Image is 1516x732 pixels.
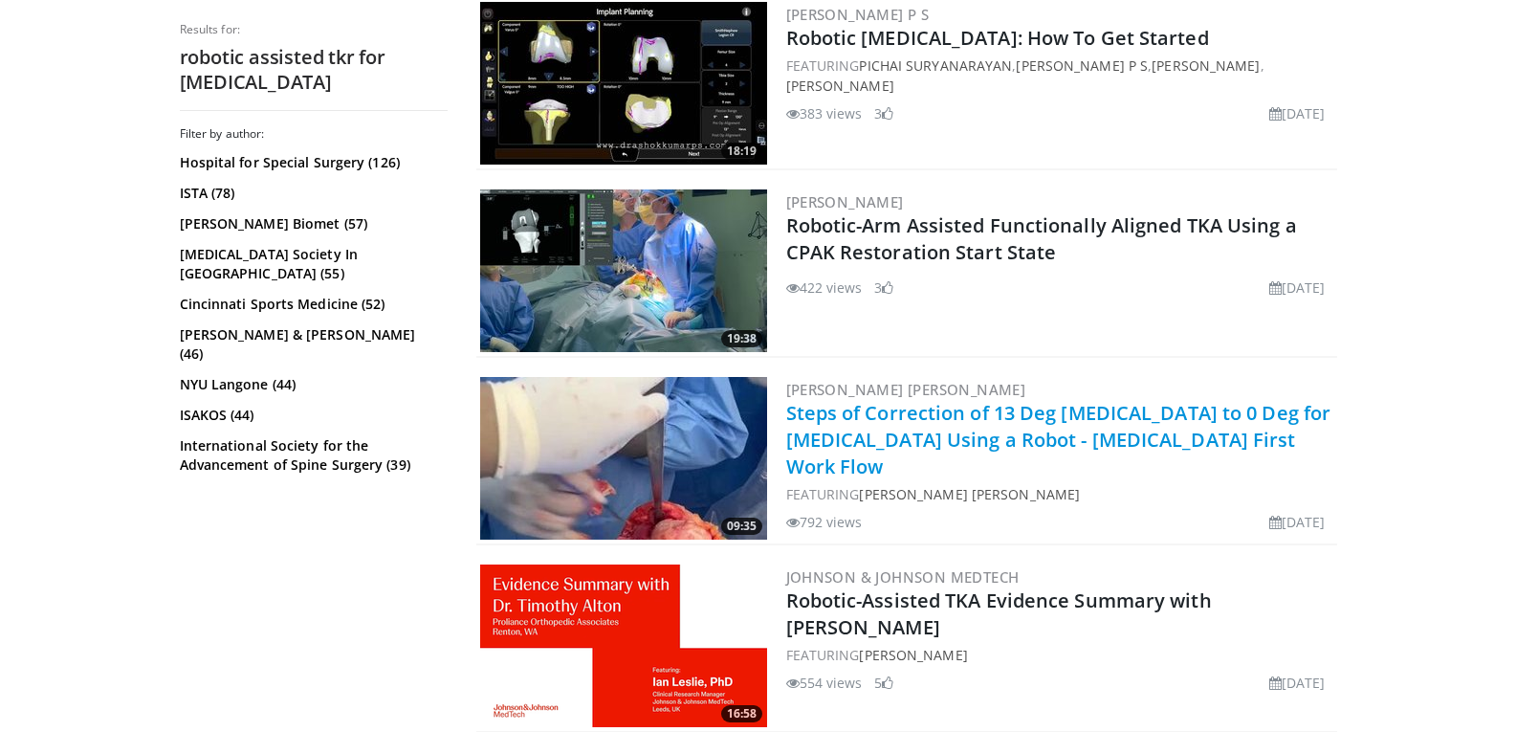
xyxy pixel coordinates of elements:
img: 5f9c0737-b531-4be0-b8ce-730123195e76.300x170_q85_crop-smart_upscale.jpg [480,189,767,352]
a: [PERSON_NAME] [786,77,894,95]
span: 16:58 [721,705,762,722]
a: Robotic-Arm Assisted Functionally Aligned TKA Using a CPAK Restoration Start State [786,212,1297,265]
a: ISTA (78) [180,184,443,203]
li: 792 views [786,512,863,532]
img: 90b72a06-8785-4848-be49-2eb86735099e.png.300x170_q85_crop-smart_upscale.png [480,565,767,727]
li: 3 [874,103,893,123]
a: 16:58 [480,565,767,727]
a: 09:35 [480,377,767,540]
h2: robotic assisted tkr for [MEDICAL_DATA] [180,45,448,95]
span: 19:38 [721,330,762,347]
p: Results for: [180,22,448,37]
div: FEATURING [786,484,1333,504]
a: [PERSON_NAME] Biomet (57) [180,214,443,233]
a: [PERSON_NAME] P S [786,5,930,24]
li: [DATE] [1269,512,1326,532]
a: [PERSON_NAME] [786,192,904,211]
div: FEATURING [786,645,1333,665]
li: 422 views [786,277,863,298]
a: Robotic-Assisted TKA Evidence Summary with [PERSON_NAME] [786,588,1212,640]
a: Robotic [MEDICAL_DATA]: How To Get Started [786,25,1209,51]
a: [PERSON_NAME] & [PERSON_NAME] (46) [180,325,443,364]
a: Johnson & Johnson MedTech [786,567,1020,587]
a: [PERSON_NAME] [PERSON_NAME] [859,485,1080,503]
a: Pichai Suryanarayan [859,56,1012,75]
a: [PERSON_NAME] [859,646,967,664]
img: 5145a7b4-412f-46c6-98da-43b0f40fe079.300x170_q85_crop-smart_upscale.jpg [480,377,767,540]
span: 18:19 [721,143,762,160]
li: [DATE] [1269,277,1326,298]
li: 5 [874,673,893,693]
a: Hospital for Special Surgery (126) [180,153,443,172]
li: [DATE] [1269,673,1326,693]
li: 554 views [786,673,863,693]
a: [PERSON_NAME] [1152,56,1260,75]
a: International Society for the Advancement of Spine Surgery (39) [180,436,443,475]
a: NYU Langone (44) [180,375,443,394]
li: 383 views [786,103,863,123]
a: [MEDICAL_DATA] Society In [GEOGRAPHIC_DATA] (55) [180,245,443,283]
a: [PERSON_NAME] P S [1016,56,1148,75]
li: 3 [874,277,893,298]
img: 1dd8caef-38db-4f53-ae67-e03253006d6d.300x170_q85_crop-smart_upscale.jpg [480,2,767,165]
span: 09:35 [721,518,762,535]
a: [PERSON_NAME] [PERSON_NAME] [786,380,1026,399]
a: Cincinnati Sports Medicine (52) [180,295,443,314]
a: 19:38 [480,189,767,352]
a: ISAKOS (44) [180,406,443,425]
a: 18:19 [480,2,767,165]
a: Steps of Correction of 13 Deg [MEDICAL_DATA] to 0 Deg for [MEDICAL_DATA] Using a Robot - [MEDICAL... [786,400,1331,479]
li: [DATE] [1269,103,1326,123]
div: FEATURING , , , [786,55,1333,96]
h3: Filter by author: [180,126,448,142]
